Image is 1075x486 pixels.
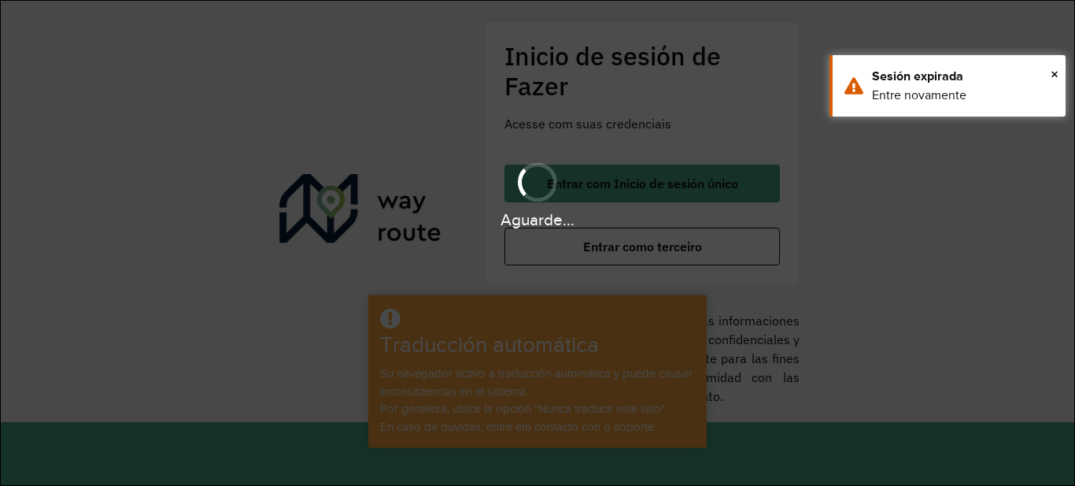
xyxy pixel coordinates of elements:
font: Aguarde... [501,210,574,228]
font: × [1051,65,1058,83]
div: Sesión expirada [872,67,1054,86]
font: Sesión expirada [872,69,963,83]
font: Entre novamente [872,88,966,102]
button: Cerca [1051,62,1058,86]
